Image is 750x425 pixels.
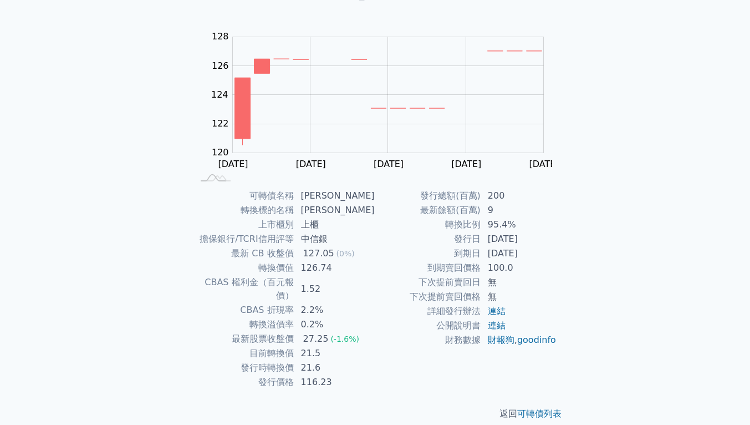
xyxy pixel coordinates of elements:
[374,159,404,169] tspan: [DATE]
[193,375,294,389] td: 發行價格
[193,361,294,375] td: 發行時轉換價
[235,51,542,145] g: Series
[375,261,481,275] td: 到期賣回價格
[375,318,481,333] td: 公開說明書
[296,159,326,169] tspan: [DATE]
[294,189,375,203] td: [PERSON_NAME]
[294,317,375,332] td: 0.2%
[488,320,506,331] a: 連結
[481,290,557,304] td: 無
[375,333,481,347] td: 財務數據
[212,60,229,71] tspan: 126
[193,275,294,303] td: CBAS 權利金（百元報價）
[517,335,556,345] a: goodinfo
[481,275,557,290] td: 無
[294,217,375,232] td: 上櫃
[294,275,375,303] td: 1.52
[193,217,294,232] td: 上市櫃別
[375,275,481,290] td: 下次提前賣回日
[517,408,562,419] a: 可轉債列表
[375,203,481,217] td: 最新餘額(百萬)
[529,159,559,169] tspan: [DATE]
[481,203,557,217] td: 9
[294,203,375,217] td: [PERSON_NAME]
[301,332,331,346] div: 27.25
[193,189,294,203] td: 可轉債名稱
[193,346,294,361] td: 目前轉換價
[481,333,557,347] td: ,
[488,335,514,345] a: 財報狗
[294,232,375,246] td: 中信銀
[212,118,229,129] tspan: 122
[193,261,294,275] td: 轉換價值
[206,31,560,169] g: Chart
[193,303,294,317] td: CBAS 折現率
[294,261,375,275] td: 126.74
[193,203,294,217] td: 轉換標的名稱
[193,317,294,332] td: 轉換溢價率
[218,159,248,169] tspan: [DATE]
[451,159,481,169] tspan: [DATE]
[193,332,294,346] td: 最新股票收盤價
[481,261,557,275] td: 100.0
[375,290,481,304] td: 下次提前賣回價格
[481,246,557,261] td: [DATE]
[211,89,228,100] tspan: 124
[212,31,229,42] tspan: 128
[375,232,481,246] td: 發行日
[336,249,355,258] span: (0%)
[375,189,481,203] td: 發行總額(百萬)
[488,306,506,316] a: 連結
[294,361,375,375] td: 21.6
[193,232,294,246] td: 擔保銀行/TCRI信用評等
[481,189,557,203] td: 200
[375,246,481,261] td: 到期日
[330,335,359,343] span: (-1.6%)
[481,232,557,246] td: [DATE]
[481,217,557,232] td: 95.4%
[193,246,294,261] td: 最新 CB 收盤價
[375,304,481,318] td: 詳細發行辦法
[294,346,375,361] td: 21.5
[294,375,375,389] td: 116.23
[375,217,481,232] td: 轉換比例
[212,147,229,158] tspan: 120
[294,303,375,317] td: 2.2%
[301,247,336,260] div: 127.05
[180,407,570,421] p: 返回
